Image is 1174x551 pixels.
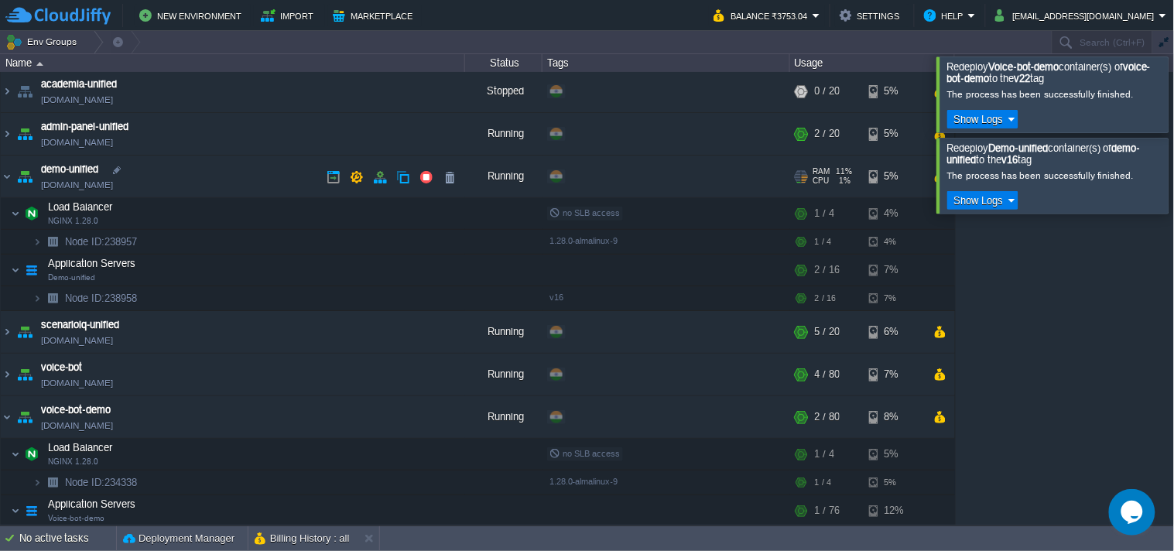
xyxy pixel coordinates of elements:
[1015,73,1031,84] b: v22
[36,62,43,66] img: AMDAwAAAACH5BAEAAAAALAAAAAABAAEAAAICRAEAOw==
[950,193,1008,207] button: Show Logs
[261,6,319,25] button: Import
[65,477,104,488] span: Node ID:
[14,156,36,197] img: AMDAwAAAACH5BAEAAAAALAAAAAABAAEAAAICRAEAOw==
[46,498,138,511] span: Application Servers
[1,156,13,197] img: AMDAwAAAACH5BAEAAAAALAAAAAABAAEAAAICRAEAOw==
[63,235,139,248] a: Node ID:238957
[815,113,840,155] div: 2 / 20
[14,70,36,112] img: AMDAwAAAACH5BAEAAAAALAAAAAABAAEAAAICRAEAOw==
[255,531,350,546] button: Billing History : all
[837,167,853,176] span: 11%
[46,201,115,213] a: Load BalancerNGINX 1.28.0
[815,70,840,112] div: 0 / 20
[63,292,139,305] span: 238958
[989,61,1059,73] b: Voice-bot-demo
[1,113,13,155] img: AMDAwAAAACH5BAEAAAAALAAAAAABAAEAAAICRAEAOw==
[815,471,831,495] div: 1 / 4
[813,167,830,176] span: RAM
[543,54,789,72] div: Tags
[21,198,43,229] img: AMDAwAAAACH5BAEAAAAALAAAAAABAAEAAAICRAEAOw==
[65,236,104,248] span: Node ID:
[995,6,1159,25] button: [EMAIL_ADDRESS][DOMAIN_NAME]
[46,498,138,510] a: Application ServersVoice-bot-demo
[41,92,113,108] a: [DOMAIN_NAME]
[813,176,830,186] span: CPU
[48,273,95,282] span: Demo-unified
[549,293,563,302] span: v16
[123,531,234,546] button: Deployment Manager
[65,293,104,304] span: Node ID:
[465,70,543,112] div: Stopped
[21,255,43,286] img: AMDAwAAAACH5BAEAAAAALAAAAAABAAEAAAICRAEAOw==
[46,200,115,214] span: Load Balancer
[869,255,919,286] div: 7%
[48,457,98,467] span: NGINX 1.28.0
[869,396,919,438] div: 8%
[869,113,919,155] div: 5%
[1,70,13,112] img: AMDAwAAAACH5BAEAAAAALAAAAAABAAEAAAICRAEAOw==
[815,396,840,438] div: 2 / 80
[33,230,42,254] img: AMDAwAAAACH5BAEAAAAALAAAAAABAAEAAAICRAEAOw==
[41,402,111,418] a: voice-bot-demo
[549,449,620,458] span: no SLB access
[840,6,905,25] button: Settings
[11,255,20,286] img: AMDAwAAAACH5BAEAAAAALAAAAAABAAEAAAICRAEAOw==
[41,333,113,348] a: [DOMAIN_NAME]
[989,142,1048,154] b: Demo-unified
[63,292,139,305] a: Node ID:238958
[549,208,620,217] span: no SLB access
[815,255,840,286] div: 2 / 16
[869,439,919,470] div: 5%
[815,495,840,526] div: 1 / 76
[21,495,43,526] img: AMDAwAAAACH5BAEAAAAALAAAAAABAAEAAAICRAEAOw==
[1002,154,1018,166] b: v16
[869,495,919,526] div: 12%
[466,54,542,72] div: Status
[41,135,113,150] a: [DOMAIN_NAME]
[139,6,246,25] button: New Environment
[11,439,20,470] img: AMDAwAAAACH5BAEAAAAALAAAAAABAAEAAAICRAEAOw==
[815,354,840,395] div: 4 / 80
[869,471,919,495] div: 5%
[41,177,113,193] a: [DOMAIN_NAME]
[42,230,63,254] img: AMDAwAAAACH5BAEAAAAALAAAAAABAAEAAAICRAEAOw==
[41,317,119,333] a: scenarioiq-unified
[21,439,43,470] img: AMDAwAAAACH5BAEAAAAALAAAAAABAAEAAAICRAEAOw==
[815,286,836,310] div: 2 / 16
[924,6,968,25] button: Help
[46,258,138,269] a: Application ServersDemo-unified
[869,70,919,112] div: 5%
[549,477,618,486] span: 1.28.0-almalinux-9
[46,257,138,270] span: Application Servers
[11,495,20,526] img: AMDAwAAAACH5BAEAAAAALAAAAAABAAEAAAICRAEAOw==
[950,112,1008,126] button: Show Logs
[41,360,82,375] a: voice-bot
[41,162,98,177] span: demo-unified
[2,54,464,72] div: Name
[465,311,543,353] div: Running
[815,198,834,229] div: 1 / 4
[947,169,1165,182] div: The process has been successfully finished.
[333,6,417,25] button: Marketplace
[5,6,111,26] img: CloudJiffy
[1109,489,1159,536] iframe: chat widget
[869,354,919,395] div: 7%
[41,375,113,391] a: [DOMAIN_NAME]
[836,176,851,186] span: 1%
[869,230,919,254] div: 4%
[465,156,543,197] div: Running
[549,236,618,245] span: 1.28.0-almalinux-9
[63,476,139,489] span: 234338
[869,286,919,310] div: 7%
[46,442,115,453] a: Load BalancerNGINX 1.28.0
[791,54,954,72] div: Usage
[41,119,128,135] span: admin-panel-unified
[41,77,117,92] a: academia-unified
[1,354,13,395] img: AMDAwAAAACH5BAEAAAAALAAAAAABAAEAAAICRAEAOw==
[869,156,919,197] div: 5%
